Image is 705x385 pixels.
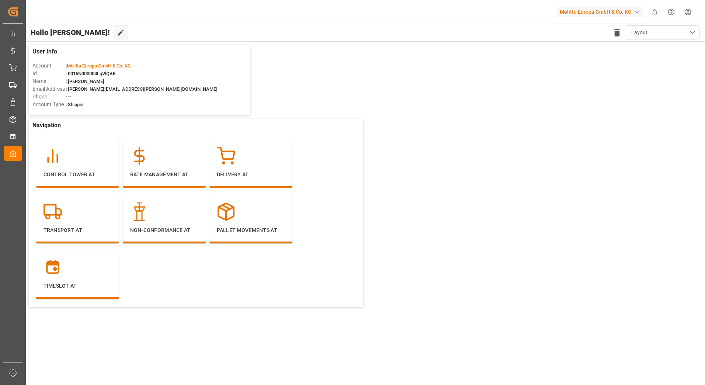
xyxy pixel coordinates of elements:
[31,25,110,39] span: Hello [PERSON_NAME]!
[66,94,72,100] span: : —
[32,85,66,93] span: Email Address
[32,77,66,85] span: Name
[66,63,131,69] span: :
[217,171,285,178] p: Delivery AT
[44,282,112,290] p: Timeslot AT
[66,79,104,84] span: : [PERSON_NAME]
[44,171,112,178] p: Control Tower AT
[557,7,643,17] div: Melitta Europa GmbH & Co. KG
[557,5,646,19] button: Melitta Europa GmbH & Co. KG
[32,70,66,77] span: Id
[66,71,116,76] span: : 0016N000004LqVlQAK
[130,171,198,178] p: Rate Management AT
[66,86,218,92] span: : [PERSON_NAME][EMAIL_ADDRESS][PERSON_NAME][DOMAIN_NAME]
[32,47,57,56] span: User Info
[626,25,699,39] button: open menu
[67,63,131,69] span: Melitta Europa GmbH & Co. KG
[32,101,66,108] span: Account Type
[130,226,198,234] p: Non-Conformance AT
[32,62,66,70] span: Account
[66,102,84,107] span: : Shipper
[631,29,647,37] span: Layout
[32,121,61,130] span: Navigation
[32,93,66,101] span: Phone
[217,226,285,234] p: Pallet Movements AT
[44,226,112,234] p: Transport AT
[646,4,663,20] button: show 0 new notifications
[663,4,680,20] button: Help Center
